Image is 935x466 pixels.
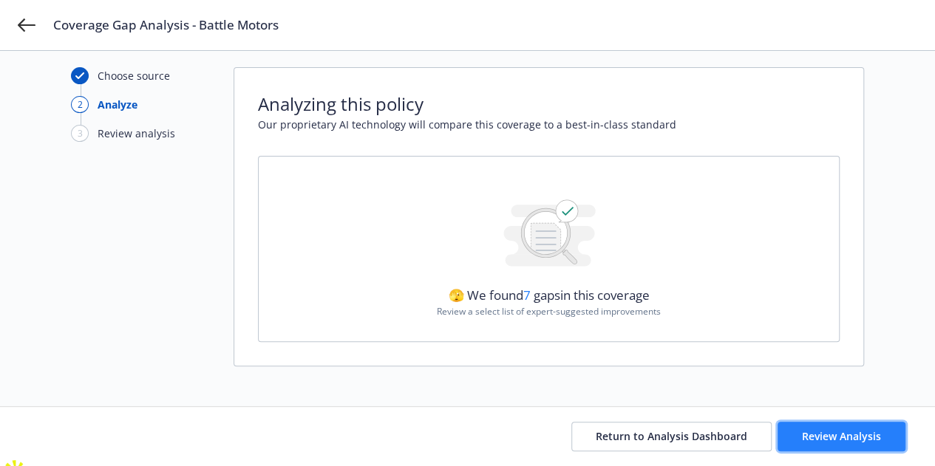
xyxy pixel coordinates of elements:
[98,126,175,141] div: Review analysis
[437,305,661,318] span: Review a select list of expert-suggested improvements
[258,92,840,117] span: Analyzing this policy
[778,422,905,451] button: Review Analysis
[71,96,89,113] div: 2
[596,429,747,443] span: Return to Analysis Dashboard
[53,16,279,34] span: Coverage Gap Analysis - Battle Motors
[98,97,137,112] div: Analyze
[571,422,772,451] button: Return to Analysis Dashboard
[802,429,881,443] span: Review Analysis
[523,287,531,304] span: 7
[71,125,89,142] div: 3
[98,68,170,83] div: Choose source
[258,117,840,132] span: Our proprietary AI technology will compare this coverage to a best-in-class standard
[449,287,650,304] span: 🫣 We found gaps in this coverage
